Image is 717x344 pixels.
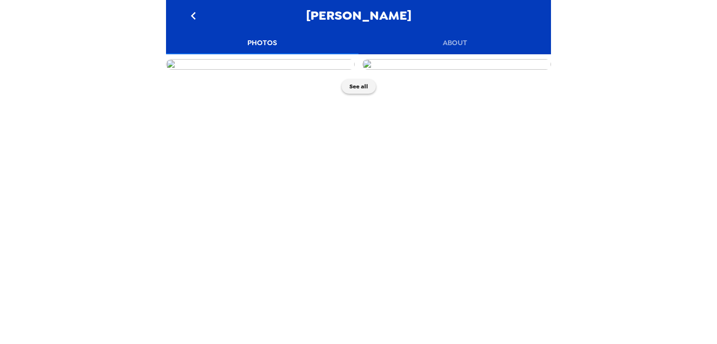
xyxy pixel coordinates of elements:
[358,31,551,54] button: About
[342,79,376,94] button: See all
[166,31,358,54] button: Photos
[362,59,551,70] img: user-278676
[166,59,355,70] img: user-278704
[306,9,411,22] span: [PERSON_NAME]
